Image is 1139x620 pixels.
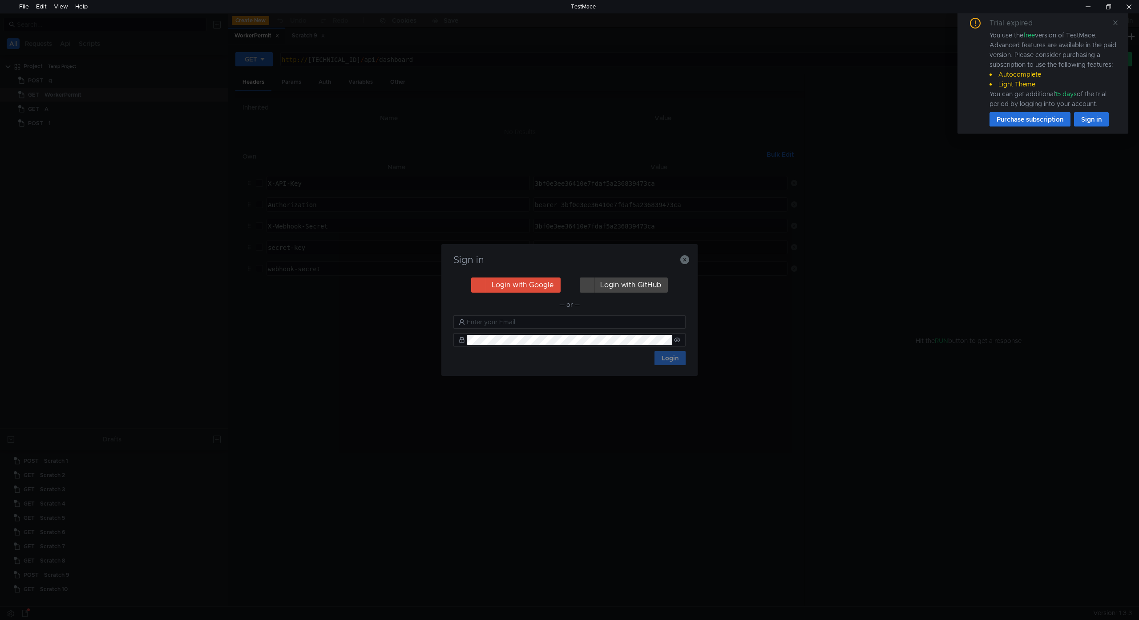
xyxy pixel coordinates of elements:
[1074,112,1109,126] button: Sign in
[990,112,1070,126] button: Purchase subscription
[471,277,561,293] button: Login with Google
[990,30,1118,109] div: You use the version of TestMace. Advanced features are available in the paid version. Please cons...
[580,277,668,293] button: Login with GitHub
[990,89,1118,109] div: You can get additional of the trial period by logging into your account.
[1023,31,1035,39] span: free
[467,317,680,327] input: Enter your Email
[990,79,1118,89] li: Light Theme
[990,69,1118,79] li: Autocomplete
[452,255,687,265] h3: Sign in
[453,299,686,310] div: — or —
[1055,90,1077,98] span: 15 days
[990,18,1043,29] div: Trial expired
